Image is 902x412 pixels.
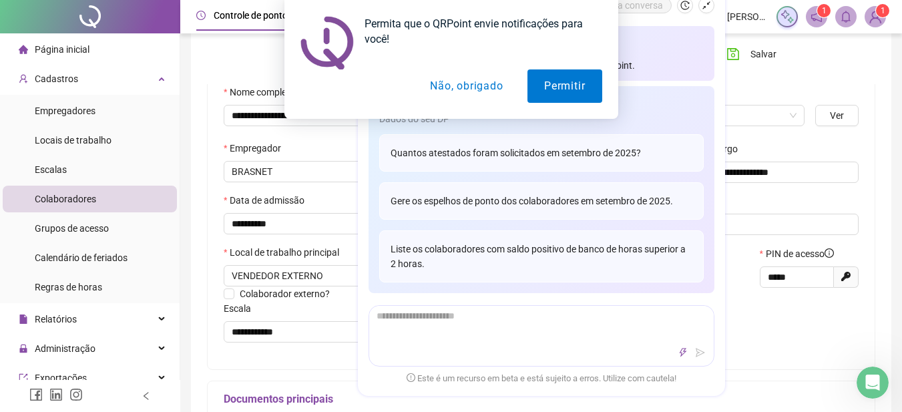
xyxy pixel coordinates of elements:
span: Colaborador externo? [240,288,330,299]
button: Não, obrigado [413,69,519,103]
span: Este é um recurso em beta e está sujeito a erros. Utilize com cautela! [407,372,676,385]
span: PIN de acesso [766,246,834,261]
label: Cargo [706,142,746,156]
button: thunderbolt [675,345,691,361]
h5: Documentos principais [224,391,859,407]
div: Gere os espelhos de ponto dos colaboradores em setembro de 2025. [379,182,704,220]
span: Locais de trabalho [35,135,111,146]
button: send [692,345,708,361]
div: Quantos atestados foram solicitados em setembro de 2025? [379,134,704,172]
span: instagram [69,388,83,401]
div: Permita que o QRPoint envie notificações para você! [354,16,602,47]
span: Calendário de feriados [35,252,128,263]
span: Grupos de acesso [35,223,109,234]
span: facebook [29,388,43,401]
span: linkedin [49,388,63,401]
img: notification icon [300,16,354,69]
span: info-circle [825,248,834,258]
span: file [19,315,28,324]
span: Regras de horas [35,282,102,292]
label: Local de trabalho principal [224,245,348,260]
label: Escala [224,301,260,316]
button: Permitir [527,69,602,103]
span: BRASNET [232,162,529,182]
span: Colaboradores [35,194,96,204]
div: Liste os colaboradores com saldo positivo de banco de horas superior a 2 horas. [379,230,704,282]
iframe: Intercom live chat [857,367,889,399]
span: Exportações [35,373,87,383]
span: Relatórios [35,314,77,325]
label: Empregador [224,141,290,156]
span: thunderbolt [678,348,688,357]
span: Administração [35,343,95,354]
span: Escalas [35,164,67,175]
span: lock [19,344,28,353]
label: Data de admissão [224,193,313,208]
span: VENDEDOR EXTERNO [232,266,448,286]
span: left [142,391,151,401]
span: export [19,373,28,383]
span: exclamation-circle [407,373,415,382]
